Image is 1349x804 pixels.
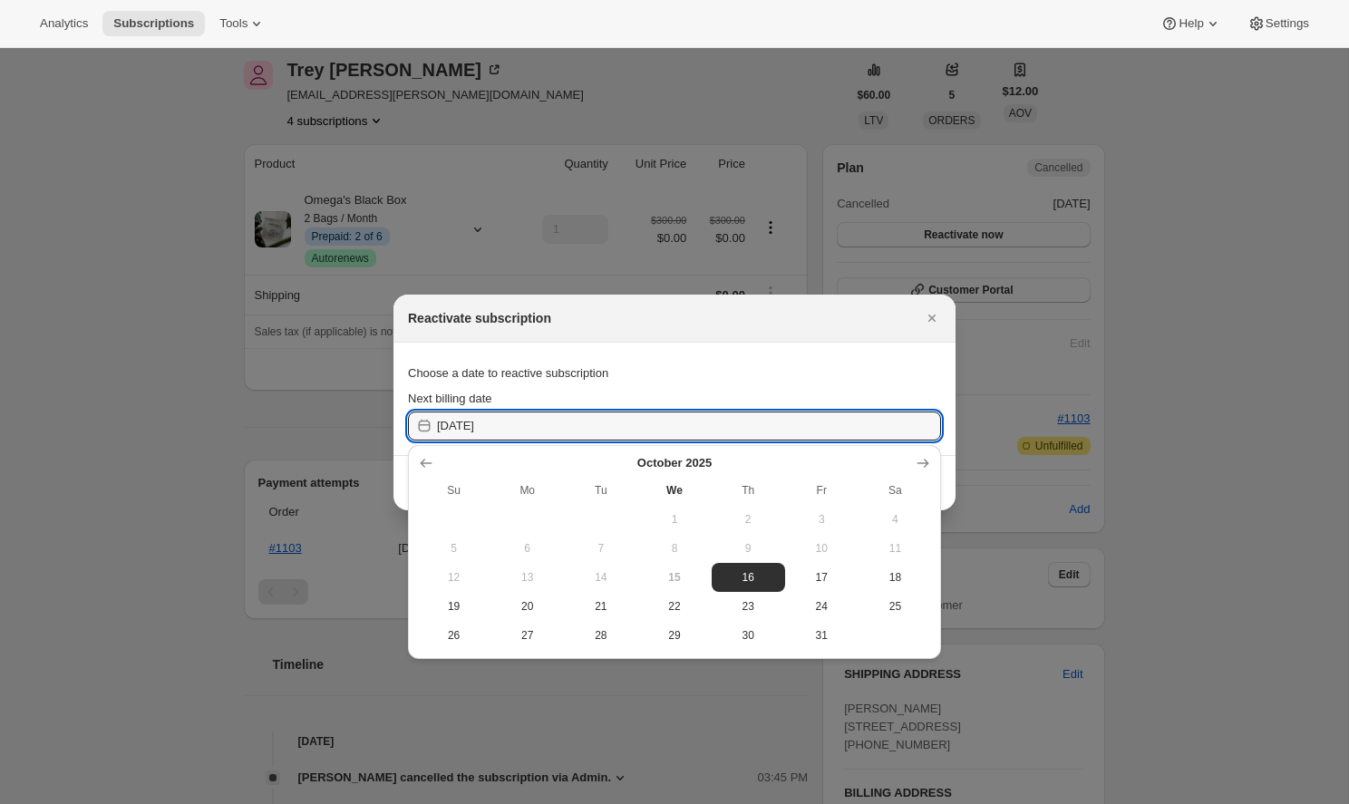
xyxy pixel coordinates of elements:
[859,592,932,621] button: Saturday October 25 2025
[564,592,637,621] button: Tuesday October 21 2025
[498,483,557,498] span: Mo
[209,11,277,36] button: Tools
[859,505,932,534] button: Saturday October 4 2025
[571,541,630,556] span: 7
[719,628,778,643] span: 30
[719,570,778,585] span: 16
[712,505,785,534] button: Thursday October 2 2025
[712,592,785,621] button: Thursday October 23 2025
[866,570,925,585] span: 18
[498,570,557,585] span: 13
[792,483,851,498] span: Fr
[637,534,711,563] button: Wednesday October 8 2025
[424,483,483,498] span: Su
[424,628,483,643] span: 26
[645,628,704,643] span: 29
[792,628,851,643] span: 31
[919,305,945,331] button: Close
[408,357,941,390] div: Choose a date to reactive subscription
[498,541,557,556] span: 6
[417,534,490,563] button: Sunday October 5 2025
[564,534,637,563] button: Tuesday October 7 2025
[785,476,859,505] th: Friday
[866,483,925,498] span: Sa
[498,628,557,643] span: 27
[637,505,711,534] button: Wednesday October 1 2025
[417,592,490,621] button: Sunday October 19 2025
[637,476,711,505] th: Wednesday
[785,592,859,621] button: Friday October 24 2025
[417,476,490,505] th: Sunday
[490,563,564,592] button: Monday October 13 2025
[1266,16,1309,31] span: Settings
[866,512,925,527] span: 4
[219,16,247,31] span: Tools
[490,534,564,563] button: Monday October 6 2025
[571,570,630,585] span: 14
[785,534,859,563] button: Friday October 10 2025
[866,541,925,556] span: 11
[408,392,492,405] span: Next billing date
[564,476,637,505] th: Tuesday
[417,563,490,592] button: Sunday October 12 2025
[712,621,785,650] button: Thursday October 30 2025
[424,570,483,585] span: 12
[571,483,630,498] span: Tu
[571,599,630,614] span: 21
[637,621,711,650] button: Wednesday October 29 2025
[910,450,936,476] button: Show next month, November 2025
[424,599,483,614] span: 19
[1150,11,1232,36] button: Help
[866,599,925,614] span: 25
[785,621,859,650] button: Friday October 31 2025
[408,309,551,327] h2: Reactivate subscription
[490,621,564,650] button: Monday October 27 2025
[712,534,785,563] button: Thursday October 9 2025
[645,541,704,556] span: 8
[785,563,859,592] button: Friday October 17 2025
[1179,16,1203,31] span: Help
[102,11,205,36] button: Subscriptions
[859,563,932,592] button: Saturday October 18 2025
[719,599,778,614] span: 23
[645,599,704,614] span: 22
[645,483,704,498] span: We
[1237,11,1320,36] button: Settings
[712,563,785,592] button: Thursday October 16 2025
[413,450,439,476] button: Show previous month, September 2025
[417,621,490,650] button: Sunday October 26 2025
[792,541,851,556] span: 10
[719,512,778,527] span: 2
[859,534,932,563] button: Saturday October 11 2025
[859,476,932,505] th: Saturday
[29,11,99,36] button: Analytics
[719,541,778,556] span: 9
[645,512,704,527] span: 1
[490,592,564,621] button: Monday October 20 2025
[498,599,557,614] span: 20
[637,592,711,621] button: Wednesday October 22 2025
[785,505,859,534] button: Friday October 3 2025
[637,563,711,592] button: Today Wednesday October 15 2025
[645,570,704,585] span: 15
[564,563,637,592] button: Tuesday October 14 2025
[792,599,851,614] span: 24
[490,476,564,505] th: Monday
[712,476,785,505] th: Thursday
[564,621,637,650] button: Tuesday October 28 2025
[424,541,483,556] span: 5
[792,570,851,585] span: 17
[571,628,630,643] span: 28
[113,16,194,31] span: Subscriptions
[792,512,851,527] span: 3
[40,16,88,31] span: Analytics
[719,483,778,498] span: Th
